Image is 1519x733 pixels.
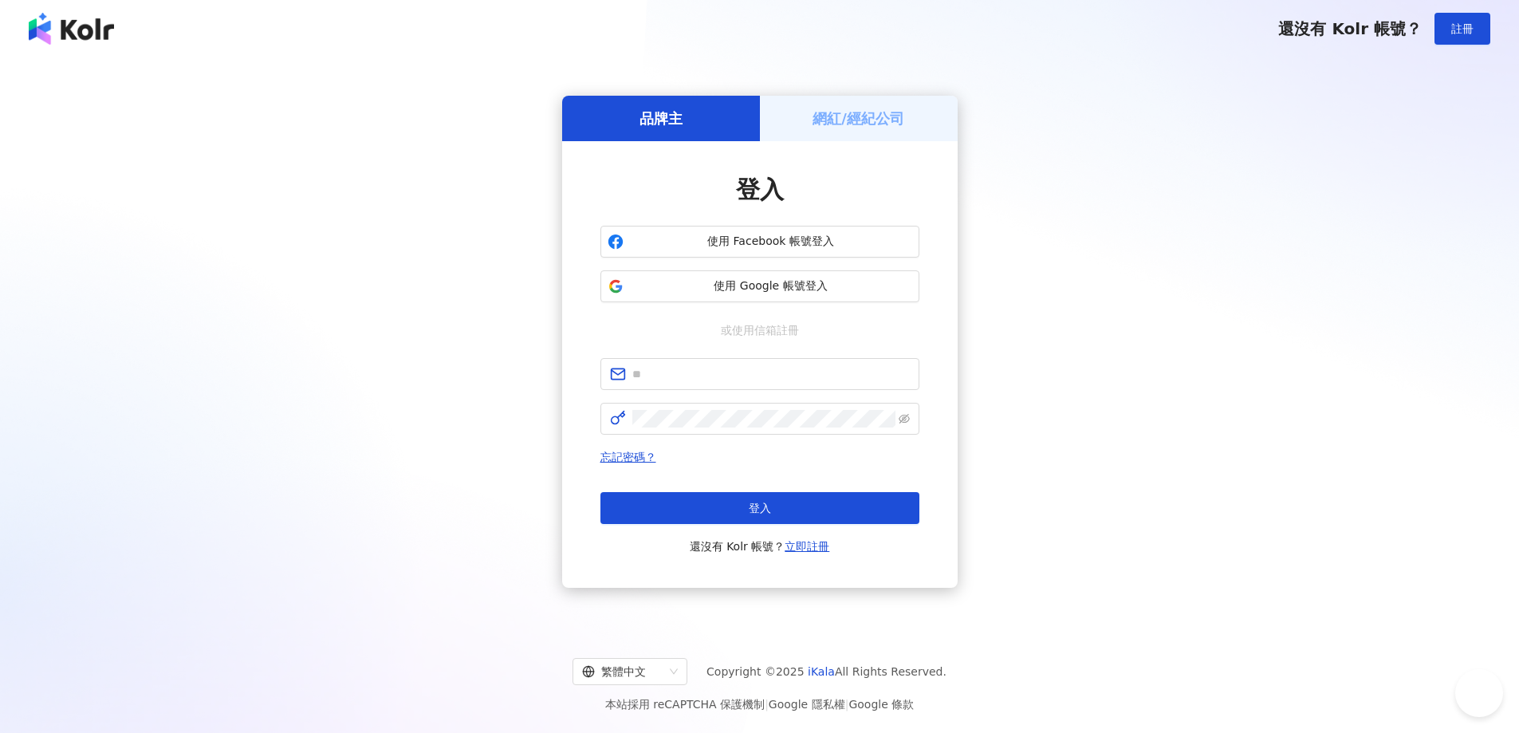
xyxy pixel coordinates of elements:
[808,665,835,678] a: iKala
[1455,669,1503,717] iframe: Help Scout Beacon - Open
[848,698,914,711] a: Google 條款
[765,698,769,711] span: |
[600,492,919,524] button: 登入
[785,540,829,553] a: 立即註冊
[1451,22,1474,35] span: 註冊
[706,662,946,681] span: Copyright © 2025 All Rights Reserved.
[582,659,663,684] div: 繁體中文
[600,226,919,258] button: 使用 Facebook 帳號登入
[710,321,810,339] span: 或使用信箱註冊
[29,13,114,45] img: logo
[845,698,849,711] span: |
[899,413,910,424] span: eye-invisible
[749,502,771,514] span: 登入
[639,108,683,128] h5: 品牌主
[600,270,919,302] button: 使用 Google 帳號登入
[630,278,912,294] span: 使用 Google 帳號登入
[630,234,912,250] span: 使用 Facebook 帳號登入
[769,698,845,711] a: Google 隱私權
[605,695,914,714] span: 本站採用 reCAPTCHA 保護機制
[690,537,830,556] span: 還沒有 Kolr 帳號？
[1434,13,1490,45] button: 註冊
[1278,19,1422,38] span: 還沒有 Kolr 帳號？
[813,108,904,128] h5: 網紅/經紀公司
[736,175,784,203] span: 登入
[600,451,656,463] a: 忘記密碼？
